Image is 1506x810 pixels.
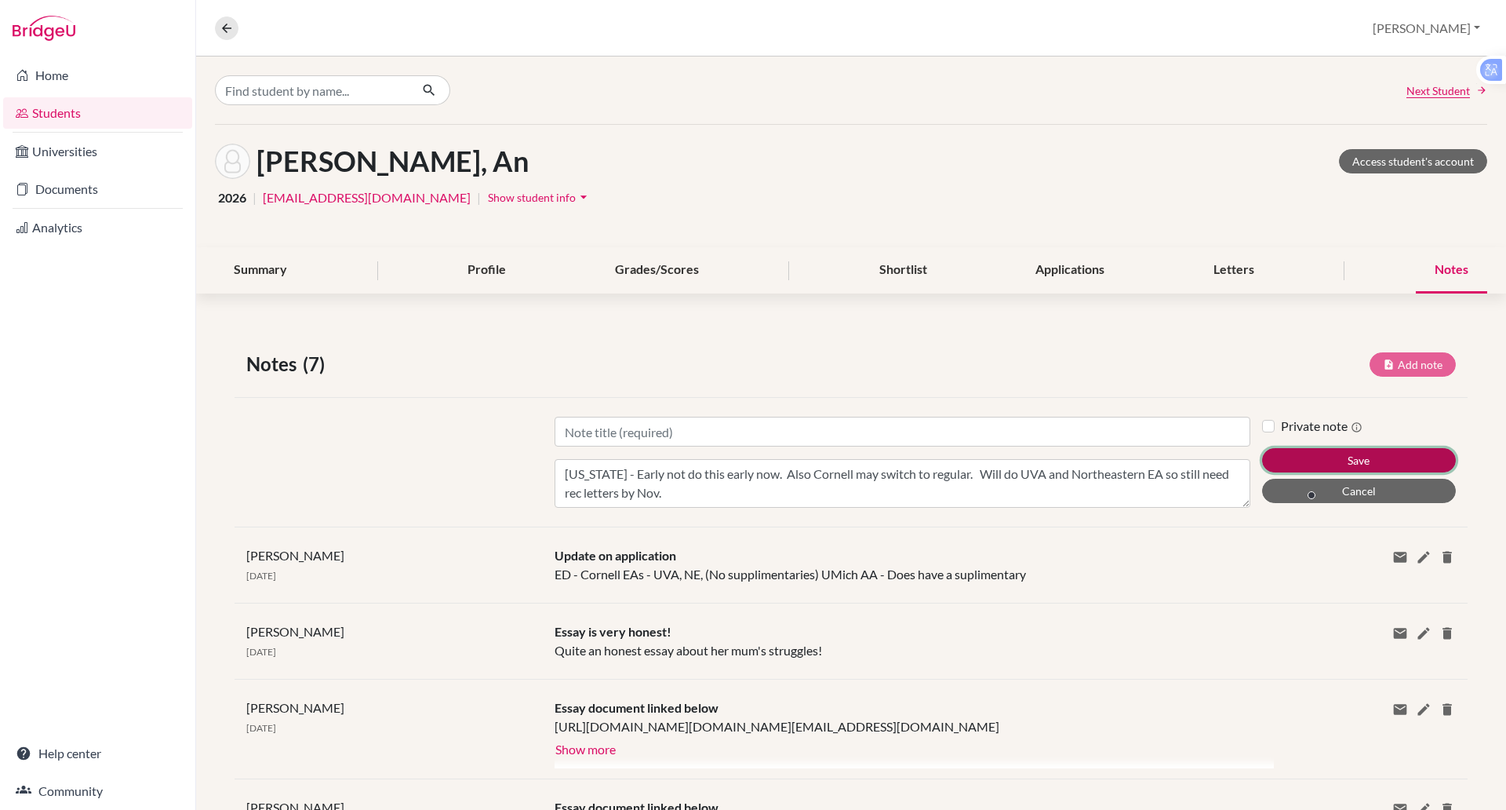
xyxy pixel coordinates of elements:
[246,646,276,658] span: [DATE]
[3,775,192,807] a: Community
[1370,352,1456,377] button: Add note
[576,189,591,205] i: arrow_drop_down
[487,185,592,210] button: Show student infoarrow_drop_down
[555,717,1250,736] div: [URL][DOMAIN_NAME][DOMAIN_NAME][EMAIL_ADDRESS][DOMAIN_NAME]
[555,548,676,563] span: Update on application
[1017,247,1123,294] div: Applications
[256,144,529,178] h1: [PERSON_NAME], An
[253,188,256,207] span: |
[1339,149,1487,173] a: Access student's account
[543,622,1262,660] div: Quite an honest essay about her mum's struggles!
[303,350,331,378] span: (7)
[246,700,344,715] span: [PERSON_NAME]
[246,570,276,582] span: [DATE]
[3,212,192,243] a: Analytics
[1406,82,1470,99] span: Next Student
[263,188,471,207] a: [EMAIL_ADDRESS][DOMAIN_NAME]
[1406,82,1487,99] a: Next Student
[860,247,946,294] div: Shortlist
[543,546,1262,584] div: ED - Cornell EAs - UVA, NE, (No supplimentaries) UMich AA - Does have a suplimentary
[246,350,303,378] span: Notes
[246,624,344,639] span: [PERSON_NAME]
[1195,247,1273,294] div: Letters
[555,417,1250,447] input: Note title (required)
[555,700,718,715] span: Essay document linked below
[1262,479,1456,503] button: Cancel
[449,247,525,294] div: Profile
[3,136,192,167] a: Universities
[3,173,192,205] a: Documents
[218,188,246,207] span: 2026
[3,738,192,769] a: Help center
[555,624,671,639] span: Essay is very honest!
[215,144,250,179] img: An Hoang's avatar
[215,75,409,105] input: Find student by name...
[3,60,192,91] a: Home
[1416,247,1487,294] div: Notes
[246,722,276,734] span: [DATE]
[1366,13,1487,43] button: [PERSON_NAME]
[488,191,576,204] span: Show student info
[1262,448,1456,472] button: Save
[1281,417,1362,436] label: Private note
[246,548,344,563] span: [PERSON_NAME]
[3,97,192,129] a: Students
[477,188,481,207] span: |
[596,247,718,294] div: Grades/Scores
[215,247,306,294] div: Summary
[13,16,75,41] img: Bridge-U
